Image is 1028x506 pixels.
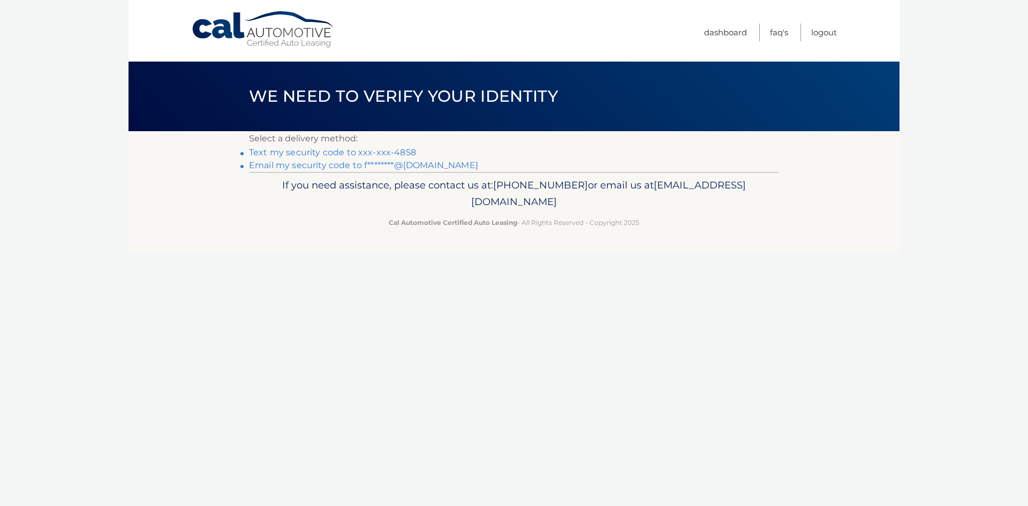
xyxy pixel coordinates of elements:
[704,24,747,41] a: Dashboard
[249,147,416,157] a: Text my security code to xxx-xxx-4858
[249,131,779,146] p: Select a delivery method:
[770,24,788,41] a: FAQ's
[256,217,772,228] p: - All Rights Reserved - Copyright 2025
[249,160,478,170] a: Email my security code to f********@[DOMAIN_NAME]
[493,179,588,191] span: [PHONE_NUMBER]
[191,11,336,49] a: Cal Automotive
[256,177,772,211] p: If you need assistance, please contact us at: or email us at
[249,86,558,106] span: We need to verify your identity
[389,218,517,226] strong: Cal Automotive Certified Auto Leasing
[811,24,837,41] a: Logout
